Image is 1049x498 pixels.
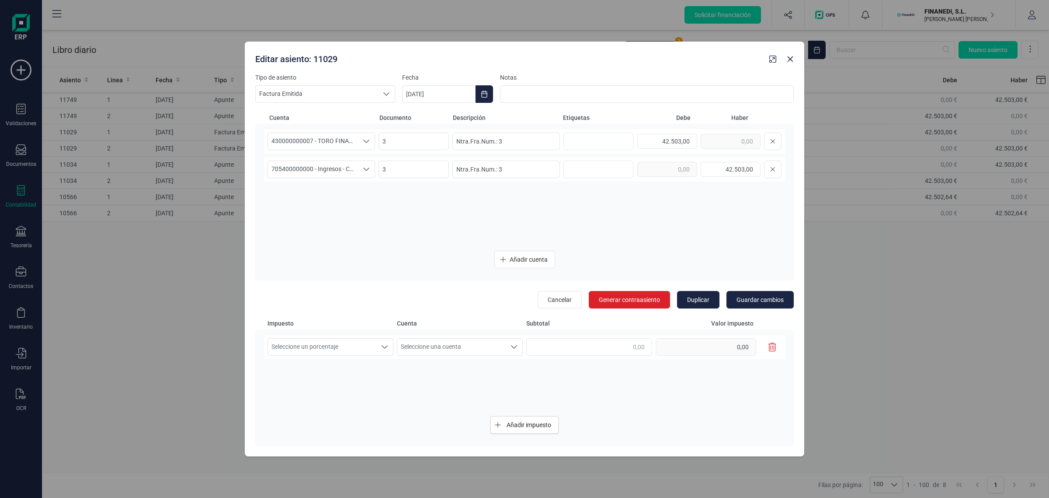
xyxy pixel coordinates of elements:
[526,338,652,356] input: 0,00
[379,113,449,122] span: Documento
[453,113,559,122] span: Descripción
[694,113,748,122] span: Haber
[656,338,756,356] input: 0,00
[268,133,358,150] span: 430000000007 - TORO FINANCE, SLU
[563,113,633,122] span: Etiquetas
[402,73,493,82] label: Fecha
[269,113,376,122] span: Cuenta
[637,134,697,149] input: 0,00
[677,291,719,309] button: Duplicar
[589,291,670,309] button: Generar contraasiento
[636,113,691,122] span: Debe
[490,416,559,434] button: Añadir impuesto
[507,421,551,429] span: Añadir impuesto
[268,161,358,178] span: 705400000000 - Ingresos - Comisión OP
[397,319,523,328] span: Cuenta
[252,49,766,65] div: Editar asiento: 11029
[506,339,522,355] div: Seleccione una cuenta
[267,319,393,328] span: Impuesto
[255,73,395,82] label: Tipo de asiento
[476,85,493,103] button: Choose Date
[736,295,784,304] span: Guardar cambios
[510,255,548,264] span: Añadir cuenta
[599,295,660,304] span: Generar contraasiento
[701,134,761,149] input: 0,00
[637,162,697,177] input: 0,00
[656,319,762,328] span: Valor impuesto
[500,73,794,82] label: Notas
[358,161,375,178] div: Seleccione una cuenta
[376,339,393,355] div: Seleccione un porcentaje
[494,251,555,268] button: Añadir cuenta
[538,291,582,309] button: Cancelar
[783,52,797,66] button: Close
[548,295,572,304] span: Cancelar
[358,133,375,150] div: Seleccione una cuenta
[526,319,652,328] span: Subtotal
[687,295,709,304] span: Duplicar
[397,339,506,355] span: Seleccione una cuenta
[701,162,761,177] input: 0,00
[256,86,378,102] span: Factura Emitida
[268,339,376,355] span: Seleccione un porcentaje
[726,291,794,309] button: Guardar cambios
